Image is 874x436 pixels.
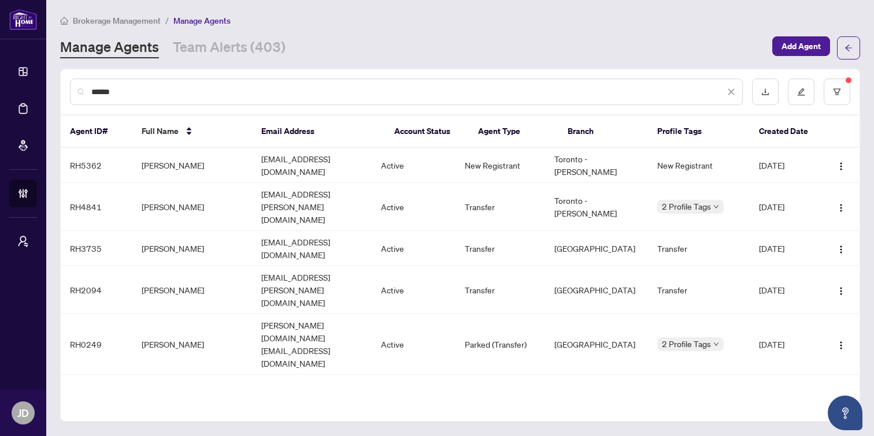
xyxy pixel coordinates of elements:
[165,14,169,27] li: /
[173,38,286,58] a: Team Alerts (403)
[372,183,455,231] td: Active
[545,314,648,375] td: [GEOGRAPHIC_DATA]
[558,115,648,148] th: Branch
[173,16,231,26] span: Manage Agents
[836,162,846,171] img: Logo
[372,266,455,314] td: Active
[727,88,735,96] span: close
[836,341,846,350] img: Logo
[836,286,846,296] img: Logo
[252,314,372,375] td: [PERSON_NAME][DOMAIN_NAME][EMAIL_ADDRESS][DOMAIN_NAME]
[469,115,558,148] th: Agent Type
[60,17,68,25] span: home
[713,341,719,347] span: down
[372,231,455,266] td: Active
[252,148,372,183] td: [EMAIL_ADDRESS][DOMAIN_NAME]
[648,231,750,266] td: Transfer
[17,405,29,421] span: JD
[252,115,385,148] th: Email Address
[61,314,132,375] td: RH0249
[648,148,750,183] td: New Registrant
[252,231,372,266] td: [EMAIL_ADDRESS][DOMAIN_NAME]
[142,125,179,137] span: Full Name
[372,148,455,183] td: Active
[752,79,779,105] button: download
[833,88,841,96] span: filter
[61,115,132,148] th: Agent ID#
[750,115,821,148] th: Created Date
[845,44,853,52] span: arrow-left
[17,236,29,247] span: user-switch
[455,231,545,266] td: Transfer
[836,203,846,213] img: Logo
[545,231,648,266] td: [GEOGRAPHIC_DATA]
[73,16,161,26] span: Brokerage Management
[832,156,850,174] button: Logo
[750,314,821,375] td: [DATE]
[750,266,821,314] td: [DATE]
[545,148,648,183] td: Toronto - [PERSON_NAME]
[713,204,719,210] span: down
[662,200,711,213] span: 2 Profile Tags
[132,148,252,183] td: [PERSON_NAME]
[788,79,814,105] button: edit
[832,239,850,258] button: Logo
[772,36,830,56] button: Add Agent
[797,88,805,96] span: edit
[832,281,850,299] button: Logo
[385,115,469,148] th: Account Status
[455,314,545,375] td: Parked (Transfer)
[828,396,862,430] button: Open asap
[61,183,132,231] td: RH4841
[648,266,750,314] td: Transfer
[648,115,750,148] th: Profile Tags
[61,231,132,266] td: RH3735
[61,266,132,314] td: RH2094
[132,183,252,231] td: [PERSON_NAME]
[252,183,372,231] td: [EMAIL_ADDRESS][PERSON_NAME][DOMAIN_NAME]
[132,115,252,148] th: Full Name
[832,197,850,216] button: Logo
[750,148,821,183] td: [DATE]
[9,9,37,30] img: logo
[782,37,821,55] span: Add Agent
[545,266,648,314] td: [GEOGRAPHIC_DATA]
[132,314,252,375] td: [PERSON_NAME]
[832,335,850,353] button: Logo
[750,231,821,266] td: [DATE]
[372,314,455,375] td: Active
[455,148,545,183] td: New Registrant
[132,231,252,266] td: [PERSON_NAME]
[824,79,850,105] button: filter
[662,337,711,351] span: 2 Profile Tags
[61,148,132,183] td: RH5362
[761,88,769,96] span: download
[60,38,159,58] a: Manage Agents
[455,266,545,314] td: Transfer
[836,245,846,254] img: Logo
[750,183,821,231] td: [DATE]
[132,266,252,314] td: [PERSON_NAME]
[455,183,545,231] td: Transfer
[545,183,648,231] td: Toronto - [PERSON_NAME]
[252,266,372,314] td: [EMAIL_ADDRESS][PERSON_NAME][DOMAIN_NAME]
